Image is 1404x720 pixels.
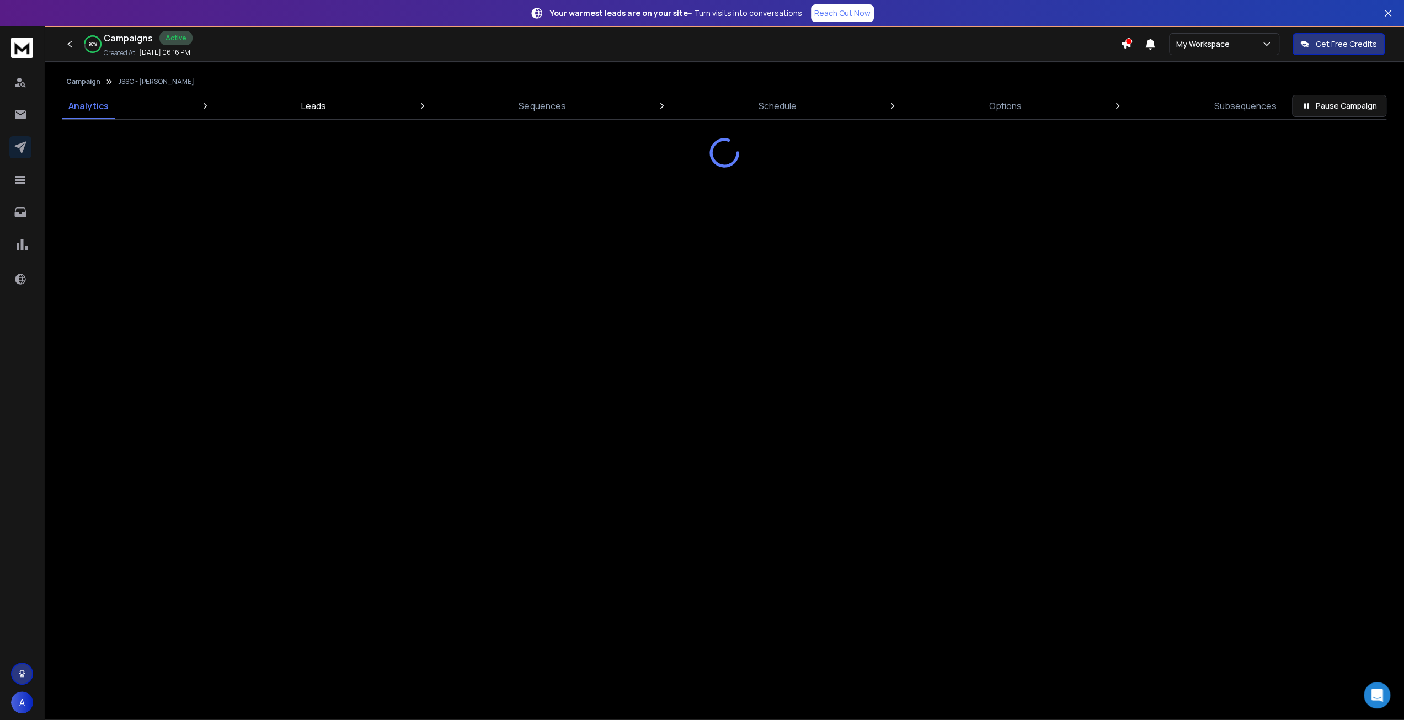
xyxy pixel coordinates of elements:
[550,8,688,18] strong: Your warmest leads are on your site
[104,49,137,57] p: Created At:
[512,93,572,119] a: Sequences
[550,8,802,19] p: – Turn visits into conversations
[301,99,326,113] p: Leads
[66,77,100,86] button: Campaign
[11,691,33,713] button: A
[11,38,33,58] img: logo
[139,48,190,57] p: [DATE] 06:16 PM
[1292,95,1386,117] button: Pause Campaign
[983,93,1028,119] a: Options
[159,31,193,45] div: Active
[62,93,115,119] a: Analytics
[1293,33,1385,55] button: Get Free Credits
[1364,682,1390,708] div: Open Intercom Messenger
[1208,93,1283,119] a: Subsequences
[759,99,797,113] p: Schedule
[118,77,194,86] p: JSSC - [PERSON_NAME]
[752,93,803,119] a: Schedule
[1316,39,1377,50] p: Get Free Credits
[1214,99,1277,113] p: Subsequences
[89,41,97,47] p: 90 %
[104,31,153,45] h1: Campaigns
[519,99,565,113] p: Sequences
[68,99,109,113] p: Analytics
[1176,39,1234,50] p: My Workspace
[811,4,874,22] a: Reach Out Now
[814,8,871,19] p: Reach Out Now
[295,93,333,119] a: Leads
[989,99,1022,113] p: Options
